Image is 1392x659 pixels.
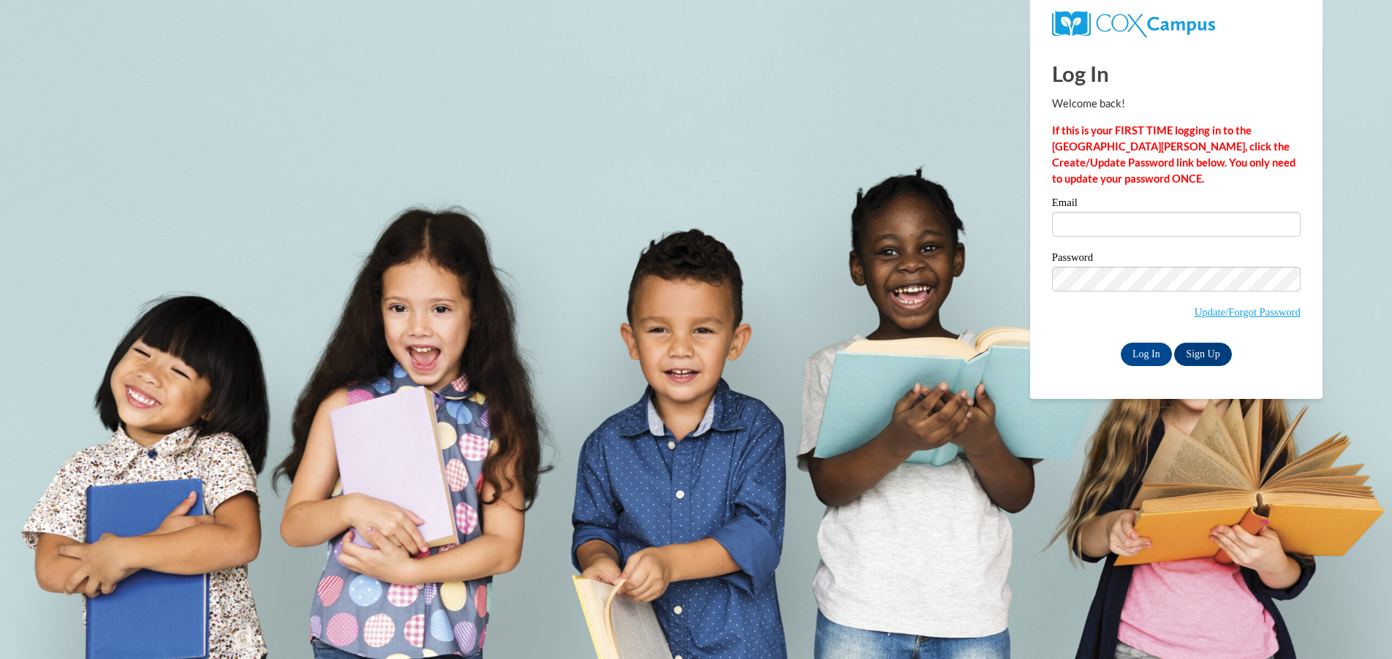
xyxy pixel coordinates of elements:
strong: If this is your FIRST TIME logging in to the [GEOGRAPHIC_DATA][PERSON_NAME], click the Create/Upd... [1052,124,1295,185]
p: Welcome back! [1052,96,1301,112]
a: COX Campus [1052,17,1215,29]
label: Email [1052,197,1301,212]
input: Log In [1121,343,1172,366]
img: COX Campus [1052,11,1215,37]
h1: Log In [1052,58,1301,88]
a: Sign Up [1174,343,1231,366]
label: Password [1052,252,1301,267]
a: Update/Forgot Password [1195,306,1301,318]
